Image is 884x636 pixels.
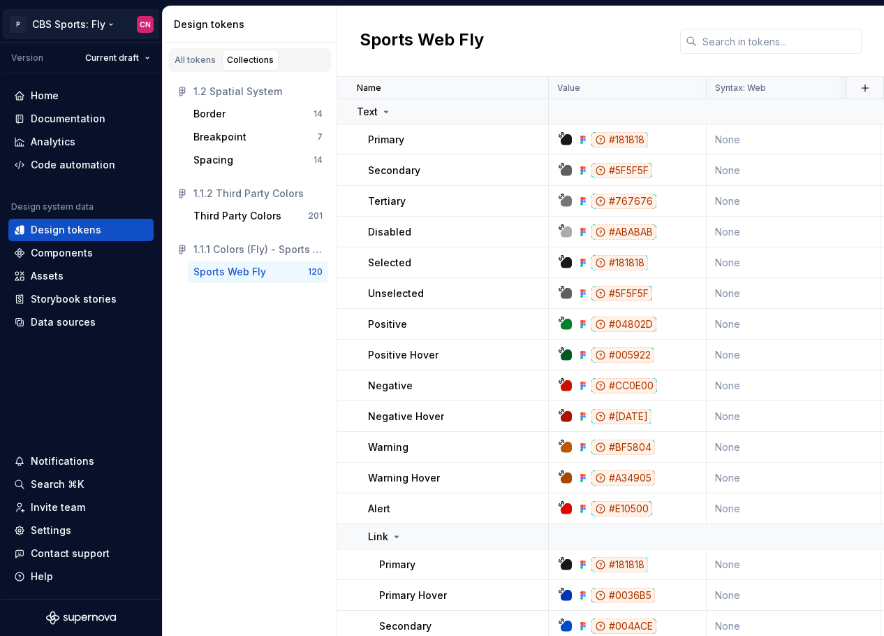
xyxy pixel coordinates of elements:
td: None [707,340,881,370]
td: None [707,549,881,580]
div: Analytics [31,135,75,149]
p: Negative Hover [368,410,444,424]
div: Settings [31,523,71,537]
a: Assets [8,265,154,287]
div: All tokens [175,55,216,66]
input: Search in tokens... [697,29,862,54]
a: Home [8,85,154,107]
p: Positive [368,317,407,331]
a: Settings [8,519,154,542]
td: None [707,309,881,340]
p: Primary [368,133,404,147]
div: #5F5F5F [591,163,652,178]
p: Primary Hover [379,588,447,602]
div: #004ACE [591,619,656,634]
a: Components [8,242,154,264]
div: #[DATE] [591,409,651,424]
svg: Supernova Logo [46,611,116,625]
div: Collections [227,55,274,66]
button: PCBS Sports: FlyCN [3,9,159,39]
div: #005922 [591,347,654,363]
td: None [707,432,881,463]
button: Contact support [8,542,154,565]
div: #04802D [591,317,656,332]
td: None [707,247,881,278]
div: Storybook stories [31,292,117,306]
button: Third Party Colors201 [188,205,328,227]
p: Negative [368,379,413,393]
div: #A34905 [591,470,655,486]
span: Current draft [85,52,139,64]
p: Tertiary [368,194,406,208]
p: Secondary [379,619,432,633]
div: Home [31,89,59,103]
div: 1.1.1 Colors (Fly) - Sports / Web [193,243,323,256]
div: Design tokens [31,223,101,237]
button: Spacing14 [188,149,328,171]
div: 7 [317,131,323,143]
button: Notifications [8,450,154,472]
div: Contact support [31,547,110,561]
p: Syntax: Web [715,82,766,94]
div: Design tokens [174,17,331,31]
div: #5F5F5F [591,286,652,301]
div: 201 [308,210,323,222]
div: Assets [31,269,64,283]
div: #181818 [591,132,648,147]
td: None [707,370,881,401]
p: Name [357,82,381,94]
p: Unselected [368,287,424,301]
div: #ABABAB [591,224,656,240]
p: Warning Hover [368,471,440,485]
p: Link [368,530,388,544]
div: CBS Sports: Fly [32,17,105,31]
div: #E10500 [591,501,652,516]
button: Border14 [188,103,328,125]
div: 1.2 Spatial System [193,85,323,99]
td: None [707,124,881,155]
td: None [707,186,881,217]
div: CN [140,19,151,30]
td: None [707,580,881,611]
div: 14 [314,154,323,166]
p: Disabled [368,225,411,239]
td: None [707,217,881,247]
div: Data sources [31,315,96,329]
div: Version [11,52,43,64]
a: Invite team [8,496,154,519]
td: None [707,155,881,186]
div: Search ⌘K [31,477,84,491]
td: None [707,463,881,493]
p: Text [357,105,378,119]
div: P [10,16,27,33]
p: Warning [368,440,408,454]
td: None [707,401,881,432]
a: Sports Web Fly120 [188,261,328,283]
p: Alert [368,502,390,516]
a: Documentation [8,108,154,130]
h2: Sports Web Fly [360,29,484,54]
button: Help [8,565,154,588]
div: Breakpoint [193,130,246,144]
div: Spacing [193,153,233,167]
div: Components [31,246,93,260]
div: #767676 [591,194,656,209]
div: Invite team [31,500,85,514]
p: Selected [368,256,411,270]
div: Sports Web Fly [193,265,266,279]
div: 120 [308,266,323,277]
button: Breakpoint7 [188,126,328,148]
div: Help [31,570,53,584]
button: Search ⌘K [8,473,154,496]
div: 1.1.2 Third Party Colors [193,187,323,201]
a: Code automation [8,154,154,176]
a: Storybook stories [8,288,154,310]
button: Current draft [79,48,156,68]
a: Analytics [8,131,154,153]
p: Positive Hover [368,348,439,362]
